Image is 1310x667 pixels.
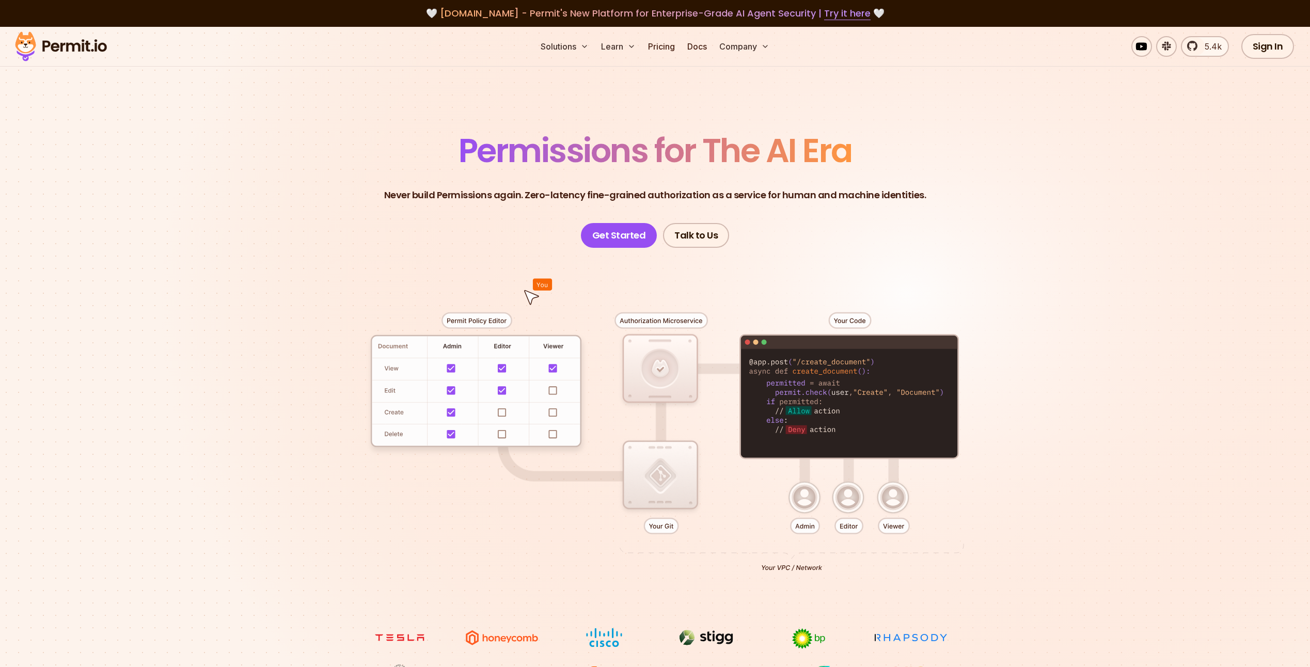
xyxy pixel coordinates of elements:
img: Cisco [565,628,643,647]
img: bp [770,628,847,649]
a: Talk to Us [663,223,729,248]
img: tesla [361,628,438,647]
div: 🤍 🤍 [25,6,1285,21]
a: 5.4k [1181,36,1229,57]
span: Permissions for The AI Era [459,128,852,173]
img: Rhapsody Health [872,628,950,647]
span: 5.4k [1198,40,1222,53]
p: Never build Permissions again. Zero-latency fine-grained authorization as a service for human and... [384,188,926,202]
span: [DOMAIN_NAME] - Permit's New Platform for Enterprise-Grade AI Agent Security | [440,7,871,20]
button: Learn [597,36,640,57]
a: Pricing [644,36,679,57]
button: Company [715,36,774,57]
img: Honeycomb [463,628,541,647]
a: Try it here [824,7,871,20]
a: Docs [683,36,711,57]
a: Get Started [581,223,657,248]
a: Sign In [1241,34,1295,59]
img: Stigg [668,628,745,647]
img: Permit logo [10,29,112,64]
button: Solutions [536,36,593,57]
